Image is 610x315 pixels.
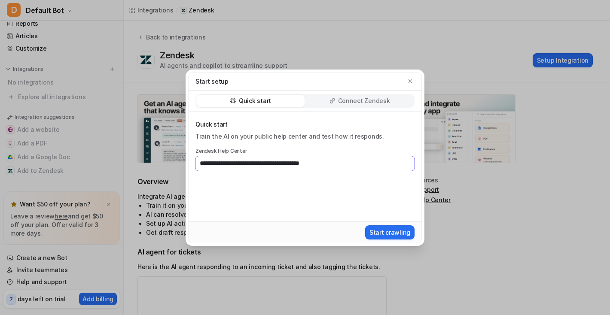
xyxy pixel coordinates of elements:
p: Start setup [195,77,229,86]
button: Start crawling [365,225,415,239]
p: Quick start [195,120,415,129]
label: Zendesk Help Center [195,148,415,154]
p: Train the AI on your public help center and test how it responds. [195,132,415,141]
p: Quick start [239,97,271,105]
p: Connect Zendesk [338,97,390,105]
